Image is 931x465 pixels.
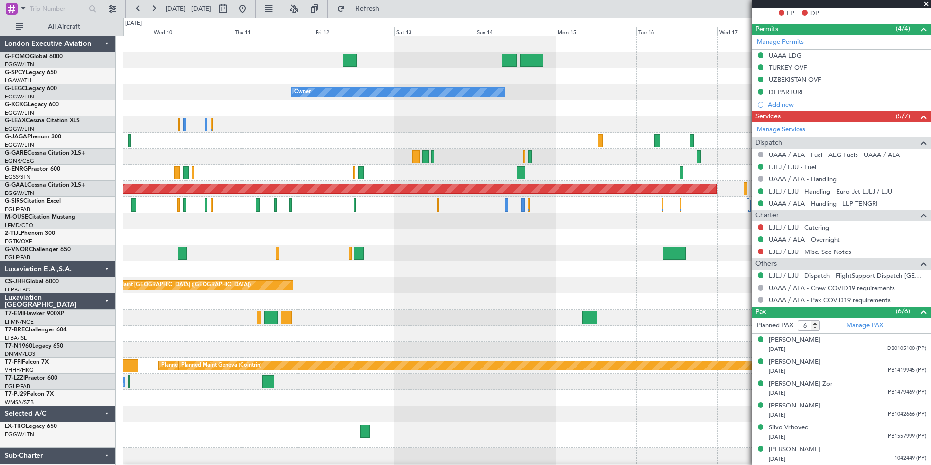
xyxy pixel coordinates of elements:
[5,279,26,285] span: CS-JHH
[755,307,766,318] span: Pax
[636,27,717,36] div: Tue 16
[755,210,779,221] span: Charter
[5,391,27,397] span: T7-PJ29
[5,214,28,220] span: M-OUSE
[5,54,63,59] a: G-FOMOGlobal 6000
[5,86,57,92] a: G-LEGCLegacy 600
[5,311,64,317] a: T7-EMIHawker 900XP
[25,23,103,30] span: All Aircraft
[11,19,106,35] button: All Aircraft
[769,335,820,345] div: [PERSON_NAME]
[5,157,34,165] a: EGNR/CEG
[5,118,26,124] span: G-LEAX
[787,9,794,19] span: FP
[5,359,22,365] span: T7-FFI
[5,214,75,220] a: M-OUSECitation Mustang
[347,5,388,12] span: Refresh
[556,27,636,36] div: Mon 15
[5,150,27,156] span: G-GARE
[769,199,878,208] a: UAAA / ALA - Handling - LLP TENGRI
[769,357,820,367] div: [PERSON_NAME]
[5,327,25,333] span: T7-BRE
[5,54,30,59] span: G-FOMO
[5,375,57,381] a: T7-LZZIPraetor 600
[394,27,475,36] div: Sat 13
[5,93,34,100] a: EGGW/LTN
[5,391,54,397] a: T7-PJ29Falcon 7X
[769,88,805,96] div: DEPARTURE
[5,231,55,236] a: 2-TIJLPhenom 300
[5,231,21,236] span: 2-TIJL
[125,19,142,28] div: [DATE]
[769,389,785,397] span: [DATE]
[475,27,556,36] div: Sun 14
[888,432,926,441] span: PB1557999 (PP)
[888,410,926,419] span: PB1042666 (PP)
[769,445,820,455] div: [PERSON_NAME]
[166,4,211,13] span: [DATE] - [DATE]
[5,286,30,293] a: LFPB/LBG
[5,141,34,149] a: EGGW/LTN
[887,345,926,353] span: DB0105100 (PP)
[5,198,23,204] span: G-SIRS
[5,254,30,261] a: EGLF/FAB
[757,38,804,47] a: Manage Permits
[768,100,926,109] div: Add new
[5,102,59,108] a: G-KGKGLegacy 600
[5,247,29,252] span: G-VNOR
[896,306,910,316] span: (6/6)
[5,311,24,317] span: T7-EMI
[5,182,85,188] a: G-GAALCessna Citation XLS+
[5,424,57,429] a: LX-TROLegacy 650
[5,383,30,390] a: EGLF/FAB
[755,24,778,35] span: Permits
[5,198,61,204] a: G-SIRSCitation Excel
[769,163,816,171] a: LJLJ / LJU - Fuel
[5,238,32,245] a: EGTK/OXF
[888,388,926,397] span: PB1479469 (PP)
[5,327,67,333] a: T7-BREChallenger 604
[5,334,27,342] a: LTBA/ISL
[5,109,34,116] a: EGGW/LTN
[769,248,851,256] a: LJLJ / LJU - Misc. See Notes
[5,424,26,429] span: LX-TRO
[5,182,27,188] span: G-GAAL
[769,187,892,195] a: LJLJ / LJU - Handling - Euro Jet LJLJ / LJU
[755,111,781,122] span: Services
[5,431,34,438] a: EGGW/LTN
[5,150,85,156] a: G-GARECessna Citation XLS+
[810,9,819,19] span: DP
[5,399,34,406] a: WMSA/SZB
[30,1,86,16] input: Trip Number
[717,27,798,36] div: Wed 17
[5,134,27,140] span: G-JAGA
[161,358,275,373] div: Planned Maint Tianjin ([GEOGRAPHIC_DATA])
[5,318,34,326] a: LFMN/NCE
[5,359,49,365] a: T7-FFIFalcon 7X
[5,343,32,349] span: T7-N1960
[769,76,821,84] div: UZBEKISTAN OVF
[757,125,805,135] a: Manage Services
[896,23,910,34] span: (4/4)
[894,454,926,463] span: 1042449 (PP)
[5,125,34,133] a: EGGW/LTN
[5,222,33,229] a: LFMD/CEQ
[769,63,807,72] div: TURKEY OVF
[769,423,808,433] div: Silvo Vrhovec
[769,401,820,411] div: [PERSON_NAME]
[888,367,926,375] span: PB1419945 (PP)
[152,27,233,36] div: Wed 10
[769,284,895,292] a: UAAA / ALA - Crew COVID19 requirements
[5,279,59,285] a: CS-JHHGlobal 6000
[5,166,60,172] a: G-ENRGPraetor 600
[5,350,35,358] a: DNMM/LOS
[755,137,782,149] span: Dispatch
[5,206,30,213] a: EGLF/FAB
[97,278,251,292] div: Planned Maint [GEOGRAPHIC_DATA] ([GEOGRAPHIC_DATA])
[5,118,80,124] a: G-LEAXCessna Citation XLS
[846,321,883,330] a: Manage PAX
[5,174,31,181] a: EGSS/STN
[5,86,26,92] span: G-LEGC
[5,343,63,349] a: T7-N1960Legacy 650
[769,271,926,280] a: LJLJ / LJU - Dispatch - FlightSupport Dispatch [GEOGRAPHIC_DATA]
